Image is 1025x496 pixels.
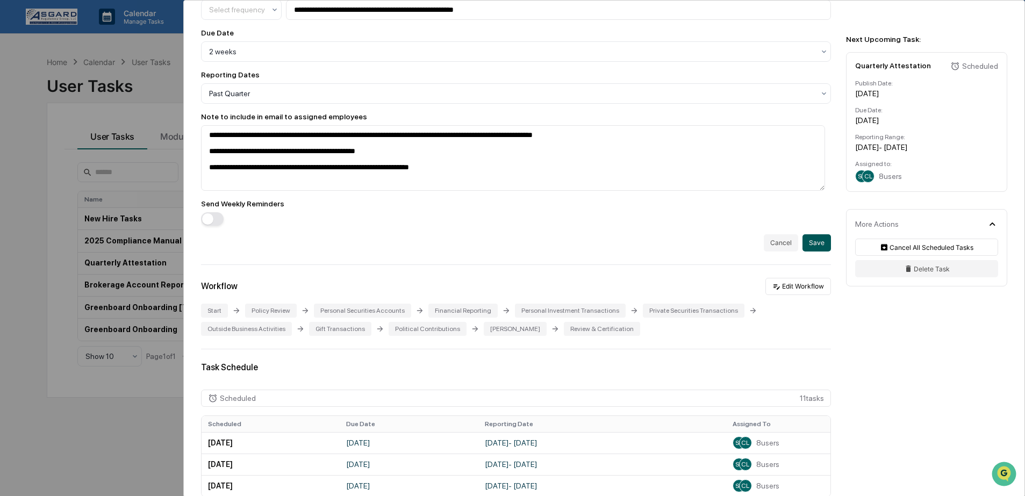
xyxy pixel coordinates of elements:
div: Publish Date: [855,80,998,87]
div: Scheduled [220,394,256,402]
button: See all [167,117,196,130]
div: Personal Investment Transactions [515,304,626,318]
span: 8 users [879,172,902,181]
div: Private Securities Transactions [643,304,744,318]
span: [PERSON_NAME] [33,146,87,155]
div: Reporting Dates [201,70,831,79]
div: Past conversations [11,119,72,128]
div: [DATE] - [DATE] [855,143,998,152]
a: Powered byPylon [76,266,130,275]
td: [DATE] [202,454,340,475]
span: SB [735,461,743,468]
span: Pylon [107,267,130,275]
div: Start new chat [48,82,176,93]
div: [DATE] [855,89,998,98]
span: SB [735,439,743,447]
span: CL [864,172,872,180]
td: [DATE] [202,432,340,454]
div: Gift Transactions [309,322,371,336]
div: Start [201,304,228,318]
div: 11 task s [201,390,831,407]
img: 8933085812038_c878075ebb4cc5468115_72.jpg [23,82,42,102]
span: [DATE] [95,146,117,155]
img: Shannon Brady [11,165,28,182]
div: Assigned to: [855,160,998,168]
div: Scheduled [962,62,998,70]
div: Reporting Range: [855,133,998,141]
a: 🖐️Preclearance [6,215,74,235]
img: 1746055101610-c473b297-6a78-478c-a979-82029cc54cd1 [11,82,30,102]
img: Shannon Brady [11,136,28,153]
button: Save [802,234,831,251]
div: Task Schedule [201,362,831,372]
div: Workflow [201,281,238,291]
span: SB [735,482,743,490]
span: 8 users [756,460,779,469]
div: [DATE] [855,116,998,125]
span: 8 users [756,439,779,447]
p: How can we help? [11,23,196,40]
div: Note to include in email to assigned employees [201,112,831,121]
th: Reporting Date [478,416,726,432]
button: Delete Task [855,260,998,277]
div: Policy Review [245,304,297,318]
button: Start new chat [183,85,196,98]
td: [DATE] - [DATE] [478,432,726,454]
span: CL [741,439,749,447]
div: Due Date: [855,106,998,114]
div: 🗄️ [78,221,87,229]
span: Data Lookup [21,240,68,251]
button: Cancel All Scheduled Tasks [855,239,998,256]
span: Preclearance [21,220,69,231]
div: 🖐️ [11,221,19,229]
div: Send Weekly Reminders [201,199,831,208]
div: Personal Securities Accounts [314,304,411,318]
span: SB [858,172,865,180]
span: • [89,146,93,155]
td: [DATE] [340,454,478,475]
div: 🔎 [11,241,19,250]
span: • [89,175,93,184]
div: Quarterly Attestation [855,61,931,70]
div: Next Upcoming Task: [846,35,1007,44]
th: Assigned To [726,416,830,432]
a: 🔎Data Lookup [6,236,72,255]
span: [PERSON_NAME] [33,175,87,184]
th: Due Date [340,416,478,432]
th: Scheduled [202,416,340,432]
span: [DATE] [95,175,117,184]
span: CL [741,482,749,490]
td: [DATE] [340,432,478,454]
div: Outside Business Activities [201,322,292,336]
div: We're available if you need us! [48,93,148,102]
a: 🗄️Attestations [74,215,138,235]
span: Attestations [89,220,133,231]
div: [PERSON_NAME] [484,322,547,336]
div: Due Date [201,28,831,37]
button: Edit Workflow [765,278,831,295]
button: Cancel [764,234,798,251]
div: More Actions [855,220,899,228]
span: 8 users [756,481,779,490]
div: Financial Reporting [428,304,498,318]
span: CL [741,461,749,468]
td: [DATE] - [DATE] [478,454,726,475]
div: Review & Certification [564,322,640,336]
div: Political Contributions [389,322,467,336]
iframe: Open customer support [991,461,1020,490]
